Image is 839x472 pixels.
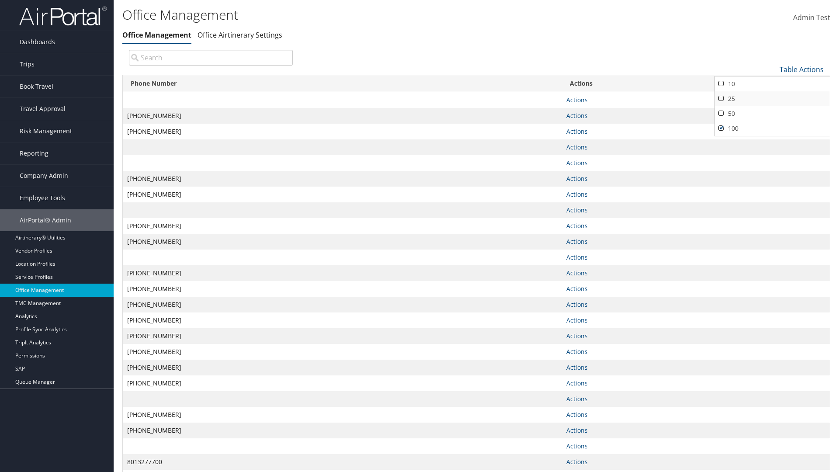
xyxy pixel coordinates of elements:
span: Trips [20,53,35,75]
span: Employee Tools [20,187,65,209]
span: AirPortal® Admin [20,209,71,231]
span: Reporting [20,142,49,164]
span: Dashboards [20,31,55,53]
a: 100 [715,121,830,136]
img: airportal-logo.png [19,6,107,26]
span: Travel Approval [20,98,66,120]
span: Risk Management [20,120,72,142]
a: 10 [715,76,830,91]
a: 25 [715,91,830,106]
a: 50 [715,106,830,121]
span: Company Admin [20,165,68,187]
span: Book Travel [20,76,53,97]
